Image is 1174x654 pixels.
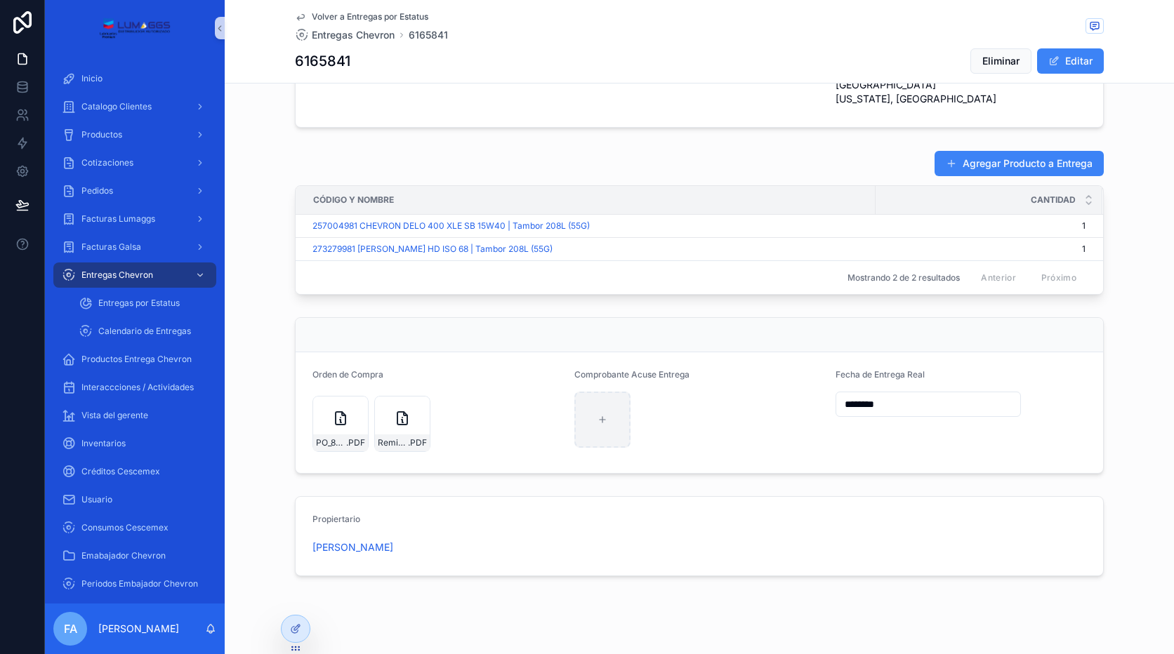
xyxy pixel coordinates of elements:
a: Facturas Galsa [53,234,216,260]
a: 257004981 CHEVRON DELO 400 XLE SB 15W40 | Tambor 208L (55G) [312,220,590,232]
a: Facturas Lumaggs [53,206,216,232]
a: 273279981 [PERSON_NAME] HD ISO 68 | Tambor 208L (55G) [312,243,867,255]
a: Periodos Embajador Chevron [53,571,216,596]
button: Editar [1037,48,1104,74]
span: Vista del gerente [81,410,148,421]
span: FA [64,620,77,637]
a: Inventarios [53,431,216,456]
a: 1 [876,243,1086,255]
span: PO_85_6165841_0_US [316,437,346,448]
a: Pedidos [53,178,216,203]
a: Usuario [53,487,216,512]
a: Volver a Entregas por Estatus [295,11,428,22]
a: Cotizaciones [53,150,216,175]
span: Orden de Compra [312,369,383,380]
span: Facturas Galsa [81,241,141,253]
span: Mostrando 2 de 2 resultados [847,272,960,283]
a: Entregas Chevron [53,262,216,288]
span: Emabajador Chevron [81,550,166,561]
span: Eliminar [982,54,1020,68]
span: Entregas por Estatus [98,298,180,309]
a: Emabajador Chevron [53,543,216,568]
h1: 6165841 [295,51,350,71]
div: Contenido desplazable [45,56,225,603]
a: Calendario de Entregas [70,319,216,344]
span: Interaccciones / Actividades [81,382,194,393]
span: .PDF [346,437,365,448]
span: Productos [81,129,122,140]
span: Consumos Cescemex [81,522,169,533]
span: Volver a Entregas por Estatus [312,11,428,22]
a: 1 [876,220,1086,232]
a: Productos [53,122,216,147]
a: Entregas por Estatus [70,291,216,316]
img: Logotipo de la aplicación [99,17,170,39]
a: [PERSON_NAME] [312,540,393,554]
span: Créditos Cescemex [81,466,160,477]
button: Agregar Producto a Entrega [935,151,1104,176]
a: Productos Entrega Chevron [53,347,216,372]
span: Entregas Chevron [312,28,395,42]
a: Consumos Cescemex [53,515,216,540]
a: Vista del gerente [53,403,216,428]
p: [PERSON_NAME] [98,622,179,636]
span: Propiertario [312,514,360,524]
a: Inicio [53,66,216,91]
span: Facturas Lumaggs [81,213,155,225]
span: Productos Entrega Chevron [81,354,192,365]
button: Eliminar [970,48,1031,74]
a: 257004981 CHEVRON DELO 400 XLE SB 15W40 | Tambor 208L (55G) [312,220,867,232]
a: 273279981 [PERSON_NAME] HD ISO 68 | Tambor 208L (55G) [312,243,553,255]
span: Calendario de Entregas [98,326,191,337]
span: TIJUANA, [GEOGRAPHIC_DATA], [GEOGRAPHIC_DATA][US_STATE], [GEOGRAPHIC_DATA] [836,64,1086,106]
span: Fecha de Entrega Real [836,369,925,380]
span: .PDF [408,437,427,448]
a: Catalogo Clientes [53,94,216,119]
span: Cantidad [1031,194,1076,206]
span: Remisión-6165841 [378,437,408,448]
span: Cotizaciones [81,157,133,168]
a: Interaccciones / Actividades [53,375,216,400]
span: Catalogo Clientes [81,101,152,112]
span: Usuario [81,494,112,505]
a: Entregas Chevron [295,28,395,42]
span: Código y Nombre [313,194,394,206]
span: Pedidos [81,185,113,196]
span: Comprobante Acuse Entrega [574,369,690,380]
span: Inicio [81,73,103,84]
font: Agregar Producto a Entrega [963,156,1093,171]
span: Periodos Embajador Chevron [81,578,198,589]
span: Inventarios [81,438,126,449]
span: Entregas Chevron [81,269,153,281]
font: Editar [1065,54,1093,68]
a: 6165841 [409,28,448,42]
a: Créditos Cescemex [53,459,216,484]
